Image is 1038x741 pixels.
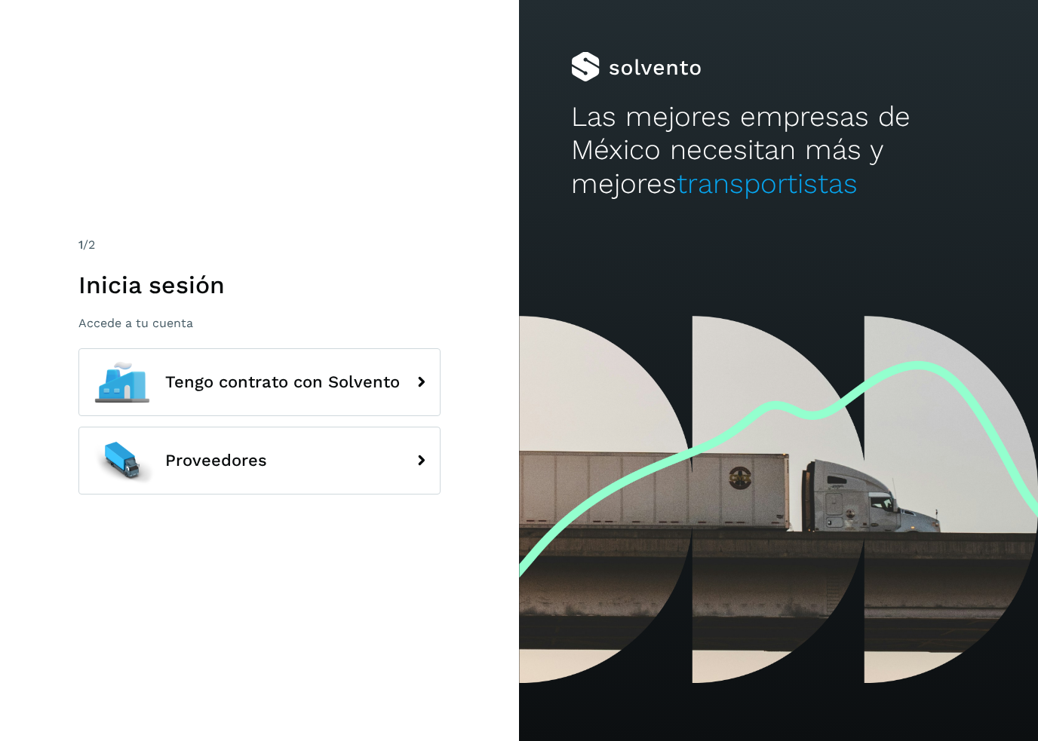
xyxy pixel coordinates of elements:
button: Proveedores [78,427,441,495]
div: /2 [78,236,441,254]
p: Accede a tu cuenta [78,316,441,330]
span: transportistas [677,167,858,200]
span: Tengo contrato con Solvento [165,373,400,391]
h1: Inicia sesión [78,271,441,299]
span: 1 [78,237,83,252]
button: Tengo contrato con Solvento [78,348,441,416]
h2: Las mejores empresas de México necesitan más y mejores [571,100,986,201]
span: Proveedores [165,452,267,470]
